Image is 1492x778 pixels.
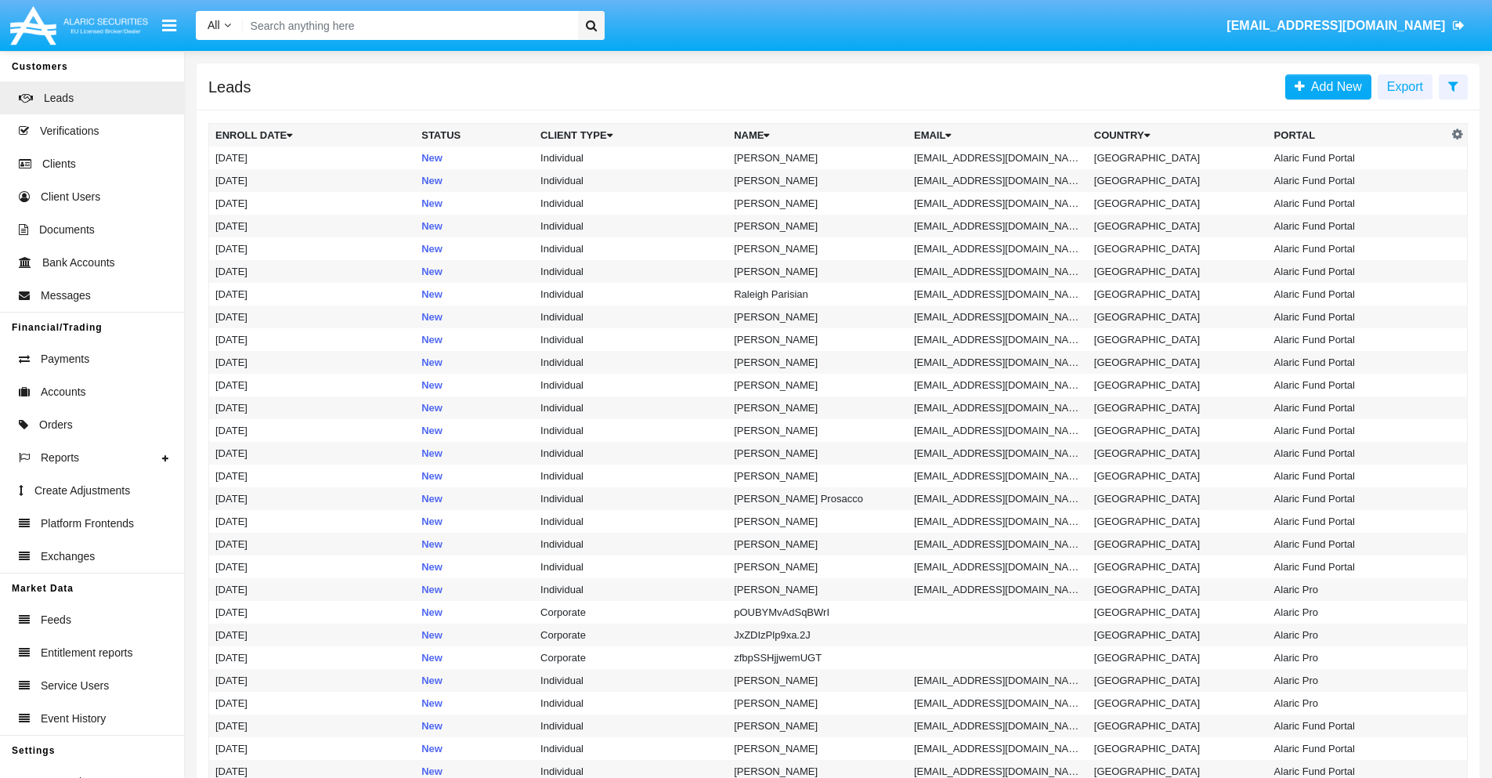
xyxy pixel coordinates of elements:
[209,374,416,396] td: [DATE]
[209,624,416,646] td: [DATE]
[1088,396,1268,419] td: [GEOGRAPHIC_DATA]
[908,169,1088,192] td: [EMAIL_ADDRESS][DOMAIN_NAME]
[728,260,908,283] td: [PERSON_NAME]
[415,169,534,192] td: New
[1268,396,1448,419] td: Alaric Fund Portal
[534,351,728,374] td: Individual
[728,283,908,306] td: Raleigh Parisian
[209,442,416,465] td: [DATE]
[42,156,76,172] span: Clients
[534,578,728,601] td: Individual
[908,192,1088,215] td: [EMAIL_ADDRESS][DOMAIN_NAME]
[1268,419,1448,442] td: Alaric Fund Portal
[534,624,728,646] td: Corporate
[1387,80,1423,93] span: Export
[534,555,728,578] td: Individual
[534,215,728,237] td: Individual
[728,419,908,442] td: [PERSON_NAME]
[728,147,908,169] td: [PERSON_NAME]
[1088,147,1268,169] td: [GEOGRAPHIC_DATA]
[534,669,728,692] td: Individual
[415,419,534,442] td: New
[209,465,416,487] td: [DATE]
[908,442,1088,465] td: [EMAIL_ADDRESS][DOMAIN_NAME]
[534,419,728,442] td: Individual
[1268,533,1448,555] td: Alaric Fund Portal
[209,169,416,192] td: [DATE]
[209,192,416,215] td: [DATE]
[1088,215,1268,237] td: [GEOGRAPHIC_DATA]
[415,306,534,328] td: New
[1268,442,1448,465] td: Alaric Fund Portal
[1268,646,1448,669] td: Alaric Pro
[34,483,130,499] span: Create Adjustments
[40,123,99,139] span: Verifications
[415,374,534,396] td: New
[1268,578,1448,601] td: Alaric Pro
[534,306,728,328] td: Individual
[534,692,728,715] td: Individual
[41,516,134,532] span: Platform Frontends
[1088,669,1268,692] td: [GEOGRAPHIC_DATA]
[1088,169,1268,192] td: [GEOGRAPHIC_DATA]
[908,351,1088,374] td: [EMAIL_ADDRESS][DOMAIN_NAME]
[209,124,416,147] th: Enroll Date
[728,669,908,692] td: [PERSON_NAME]
[534,237,728,260] td: Individual
[728,306,908,328] td: [PERSON_NAME]
[534,328,728,351] td: Individual
[1088,328,1268,351] td: [GEOGRAPHIC_DATA]
[534,374,728,396] td: Individual
[1088,306,1268,328] td: [GEOGRAPHIC_DATA]
[728,351,908,374] td: [PERSON_NAME]
[534,715,728,737] td: Individual
[415,646,534,669] td: New
[534,510,728,533] td: Individual
[908,692,1088,715] td: [EMAIL_ADDRESS][DOMAIN_NAME]
[728,124,908,147] th: Name
[1088,419,1268,442] td: [GEOGRAPHIC_DATA]
[1088,442,1268,465] td: [GEOGRAPHIC_DATA]
[1268,465,1448,487] td: Alaric Fund Portal
[196,17,243,34] a: All
[908,374,1088,396] td: [EMAIL_ADDRESS][DOMAIN_NAME]
[1268,192,1448,215] td: Alaric Fund Portal
[728,715,908,737] td: [PERSON_NAME]
[534,283,728,306] td: Individual
[728,555,908,578] td: [PERSON_NAME]
[1219,4,1472,48] a: [EMAIL_ADDRESS][DOMAIN_NAME]
[415,442,534,465] td: New
[415,192,534,215] td: New
[415,283,534,306] td: New
[209,396,416,419] td: [DATE]
[1088,260,1268,283] td: [GEOGRAPHIC_DATA]
[908,578,1088,601] td: [EMAIL_ADDRESS][DOMAIN_NAME]
[41,711,106,727] span: Event History
[209,533,416,555] td: [DATE]
[209,283,416,306] td: [DATE]
[1088,624,1268,646] td: [GEOGRAPHIC_DATA]
[415,215,534,237] td: New
[415,260,534,283] td: New
[534,533,728,555] td: Individual
[1268,669,1448,692] td: Alaric Pro
[209,646,416,669] td: [DATE]
[728,487,908,510] td: [PERSON_NAME] Prosacco
[209,147,416,169] td: [DATE]
[908,396,1088,419] td: [EMAIL_ADDRESS][DOMAIN_NAME]
[728,601,908,624] td: pOUBYMvAdSqBWrI
[534,601,728,624] td: Corporate
[42,255,115,271] span: Bank Accounts
[1088,351,1268,374] td: [GEOGRAPHIC_DATA]
[1268,237,1448,260] td: Alaric Fund Portal
[415,124,534,147] th: Status
[728,374,908,396] td: [PERSON_NAME]
[728,169,908,192] td: [PERSON_NAME]
[1088,374,1268,396] td: [GEOGRAPHIC_DATA]
[415,396,534,419] td: New
[415,487,534,510] td: New
[415,147,534,169] td: New
[41,612,71,628] span: Feeds
[1268,737,1448,760] td: Alaric Fund Portal
[728,533,908,555] td: [PERSON_NAME]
